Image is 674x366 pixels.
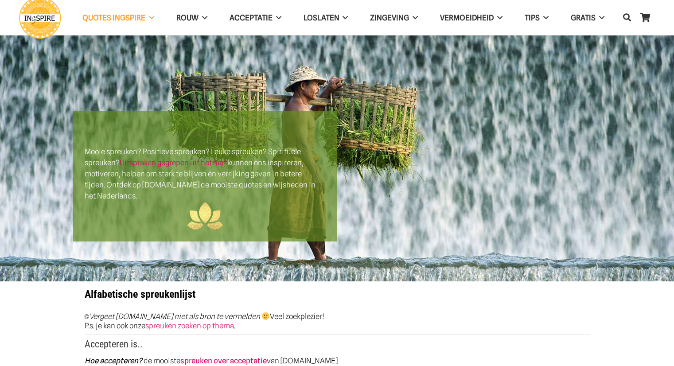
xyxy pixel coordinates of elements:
[85,288,195,300] strong: Alfabetische spreukenlijst
[82,13,145,22] span: QUOTES INGSPIRE
[571,13,596,22] span: GRATIS
[89,312,260,321] em: Vergeet [DOMAIN_NAME] niet als bron te vermelden
[262,312,269,320] img: 🙂
[180,356,267,365] a: spreuken over acceptatie
[218,7,292,29] a: Acceptatie
[85,312,590,330] p: Veel zoekplezier! P.s. je kan ook onze .
[176,13,199,22] span: ROUW
[230,13,273,22] span: Acceptatie
[187,202,223,230] img: ingspire
[560,7,616,29] a: GRATIS
[165,7,218,29] a: ROUW
[85,147,326,230] span: Mooie spreuken? Positieve spreuken? Leuke spreuken? Spirituele spreuken? kunnen ons inspireren, m...
[85,313,89,320] span: ©
[85,338,590,355] h3: Accepteren is..
[429,7,514,29] a: VERMOEIDHEID
[145,321,234,330] a: spreuken zoeken op thema
[514,7,560,29] a: TIPS
[525,13,540,22] span: TIPS
[359,7,429,29] a: Zingeving
[120,158,227,167] a: Uitspraken gegrepen uit het hart
[71,7,165,29] a: QUOTES INGSPIRE
[292,7,359,29] a: Loslaten
[304,13,339,22] span: Loslaten
[440,13,494,22] span: VERMOEIDHEID
[618,7,636,28] a: Zoeken
[370,13,409,22] span: Zingeving
[85,356,142,365] strong: Hoe accepteren?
